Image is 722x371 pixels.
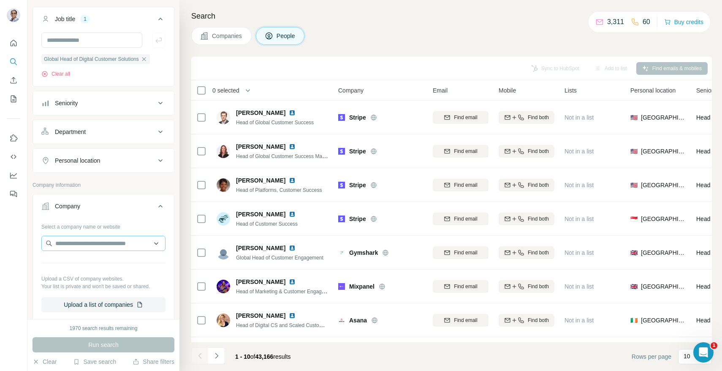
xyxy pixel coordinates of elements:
button: Job title1 [33,9,174,33]
span: Find both [528,181,549,189]
span: Asana [349,316,367,325]
span: Head [696,148,710,155]
span: Email [433,86,448,95]
span: Find both [528,249,549,256]
button: Save search [73,357,116,366]
span: [GEOGRAPHIC_DATA] [641,316,686,325]
span: Seniority [696,86,719,95]
span: Find both [528,114,549,121]
span: Not in a list [565,283,594,290]
span: [GEOGRAPHIC_DATA] [641,248,686,257]
button: Quick start [7,35,20,51]
span: [PERSON_NAME] [236,244,285,252]
button: Find both [499,145,554,158]
button: Find both [499,179,554,191]
h4: Search [191,10,712,22]
span: 1 - 10 [235,353,250,360]
span: Stripe [349,215,366,223]
img: Logo of Stripe [338,148,345,155]
span: Companies [212,32,243,40]
button: Buy credits [664,16,703,28]
img: LinkedIn logo [289,278,296,285]
img: Logo of Stripe [338,182,345,188]
button: Find both [499,314,554,327]
span: Head [696,317,710,324]
iframe: Intercom live chat [693,342,714,363]
div: 1970 search results remaining [70,325,138,332]
button: Find both [499,246,554,259]
span: Head of Global Customer Success [236,120,314,125]
button: Department [33,122,174,142]
img: LinkedIn logo [289,177,296,184]
span: Head [696,249,710,256]
span: Find both [528,283,549,290]
p: Company information [33,181,174,189]
span: Head of Global Customer Success Management [236,153,345,159]
p: 3,311 [607,17,624,27]
img: Avatar [217,314,230,327]
span: [PERSON_NAME] [236,210,285,218]
span: [PERSON_NAME] [236,176,285,185]
button: Find email [433,246,489,259]
button: Use Surfe API [7,149,20,164]
span: Head [696,114,710,121]
img: Avatar [217,246,230,259]
span: Not in a list [565,216,594,222]
span: [PERSON_NAME] [236,142,285,151]
span: 0 selected [212,86,239,95]
img: Logo of Stripe [338,216,345,222]
span: 🇸🇬 [630,215,638,223]
span: Stripe [349,181,366,189]
span: Find email [454,215,477,223]
div: Select a company name or website [41,220,166,231]
span: Not in a list [565,148,594,155]
img: LinkedIn logo [289,312,296,319]
span: [GEOGRAPHIC_DATA] [641,215,686,223]
button: Navigate to next page [208,347,225,364]
button: Dashboard [7,168,20,183]
button: Clear all [41,70,70,78]
span: [GEOGRAPHIC_DATA] [641,147,686,155]
span: Find email [454,316,477,324]
span: Not in a list [565,317,594,324]
button: Use Surfe on LinkedIn [7,131,20,146]
img: Logo of Stripe [338,114,345,121]
button: Personal location [33,150,174,171]
button: Company [33,196,174,220]
span: Head [696,216,710,222]
button: Enrich CSV [7,73,20,88]
button: Clear [33,357,57,366]
span: of [250,353,255,360]
div: Company [55,202,80,210]
span: Find email [454,283,477,290]
p: Your list is private and won't be saved or shared. [41,283,166,290]
span: [PERSON_NAME] [236,311,285,320]
img: Avatar [7,8,20,22]
span: Find both [528,215,549,223]
span: Find both [528,147,549,155]
div: Personal location [55,156,100,165]
span: Gymshark [349,248,378,257]
button: Feedback [7,186,20,202]
img: Logo of Mixpanel [338,283,345,290]
button: Upload a list of companies [41,297,166,312]
img: Avatar [217,145,230,158]
span: Stripe [349,113,366,122]
div: Seniority [55,99,78,107]
div: 1 [80,15,90,23]
div: Department [55,128,86,136]
span: Global Head of Customer Engagement [236,255,323,261]
button: Find email [433,280,489,293]
div: Job title [55,15,75,23]
span: 🇺🇸 [630,113,638,122]
span: Find both [528,316,549,324]
span: Mixpanel [349,282,375,291]
img: LinkedIn logo [289,211,296,218]
span: [GEOGRAPHIC_DATA] [641,282,686,291]
button: Find both [499,111,554,124]
span: Head of Marketing & Customer Engagement, EMEA [236,288,353,295]
span: Head of Platforms, Customer Success [236,187,322,193]
span: Find email [454,181,477,189]
span: Head of Digital CS and Scaled Customer Success [236,322,348,328]
span: [GEOGRAPHIC_DATA] [641,113,686,122]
